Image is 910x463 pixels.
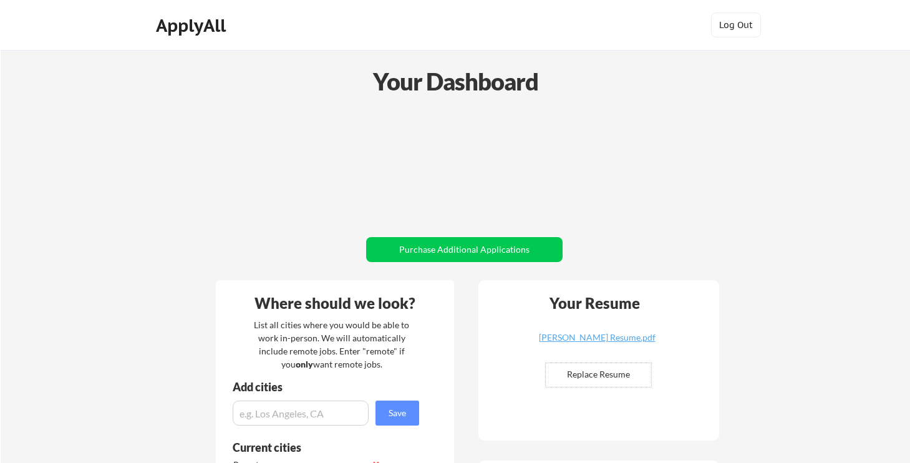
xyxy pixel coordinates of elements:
a: [PERSON_NAME] Resume.pdf [523,333,671,353]
strong: only [296,359,313,369]
div: Current cities [233,442,405,453]
button: Save [375,401,419,426]
div: [PERSON_NAME] Resume.pdf [523,333,671,342]
input: e.g. Los Angeles, CA [233,401,369,426]
div: Your Dashboard [1,64,910,99]
button: Log Out [711,12,761,37]
div: Add cities [233,381,422,392]
div: Your Resume [533,296,656,311]
div: Where should we look? [219,296,451,311]
div: ApplyAll [156,15,230,36]
button: Purchase Additional Applications [366,237,563,262]
div: List all cities where you would be able to work in-person. We will automatically include remote j... [246,318,417,371]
